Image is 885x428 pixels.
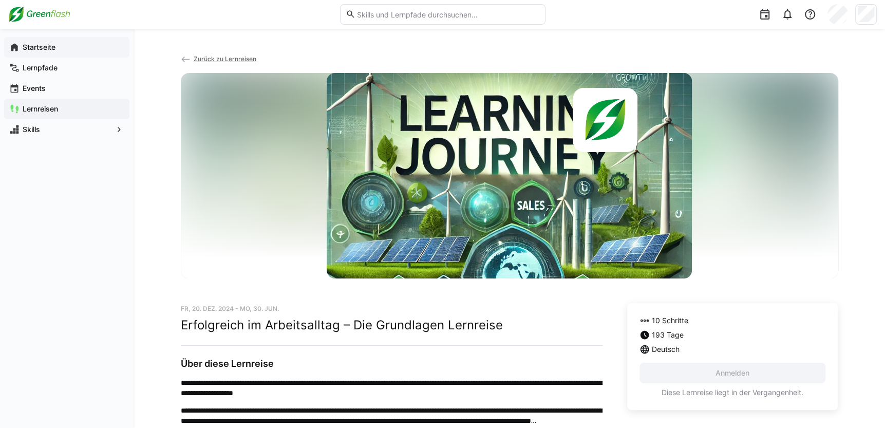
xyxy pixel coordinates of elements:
a: Zurück zu Lernreisen [181,55,256,63]
span: Deutsch [652,344,680,355]
button: Anmelden [639,363,826,383]
input: Skills und Lernpfade durchsuchen… [355,10,539,19]
span: 193 Tage [652,330,684,340]
span: Anmelden [714,368,751,378]
span: Zurück zu Lernreisen [193,55,256,63]
span: 10 Schritte [652,315,688,326]
span: Fr, 20. Dez. 2024 - Mo, 30. Jun. [181,305,279,312]
h2: Erfolgreich im Arbeitsalltag – Die Grundlagen Lernreise [181,318,602,333]
h3: Über diese Lernreise [181,358,602,369]
p: Diese Lernreise liegt in der Vergangenheit. [639,387,826,398]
